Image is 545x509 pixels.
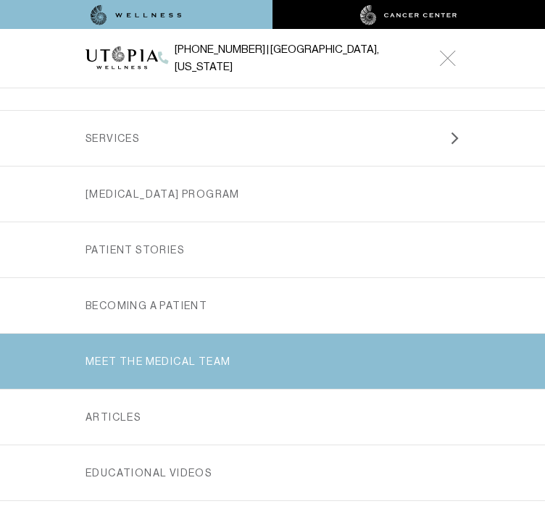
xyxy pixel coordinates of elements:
img: icon-hamburger [439,50,456,67]
img: logo [86,46,158,70]
img: wellness [91,5,182,25]
a: SERVICES [86,111,459,166]
img: cancer center [360,5,457,25]
a: ARTICLES [86,390,459,445]
span: [PHONE_NUMBER] | [GEOGRAPHIC_DATA], [US_STATE] [175,41,421,76]
a: Becoming a Patient [86,278,459,333]
a: [MEDICAL_DATA] PROGRAM [86,167,459,222]
a: [PHONE_NUMBER] | [GEOGRAPHIC_DATA], [US_STATE] [158,41,421,76]
a: PATIENT STORIES [86,222,459,277]
a: MEET THE MEDICAL TEAM [86,334,459,389]
a: EDUCATIONAL VIDEOS [86,445,459,500]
